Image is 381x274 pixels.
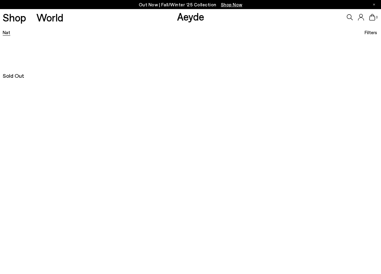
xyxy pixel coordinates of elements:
a: 0 [369,14,375,21]
a: World [36,12,63,23]
p: Out Now | Fall/Winter ‘25 Collection [139,1,242,8]
a: Shop [3,12,26,23]
span: 0 [375,16,378,19]
a: Nat [3,30,10,35]
span: Navigate to /collections/new-in [221,2,242,7]
span: Sold Out [3,72,24,79]
a: Aeyde [177,10,204,23]
span: Filters [365,30,377,35]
